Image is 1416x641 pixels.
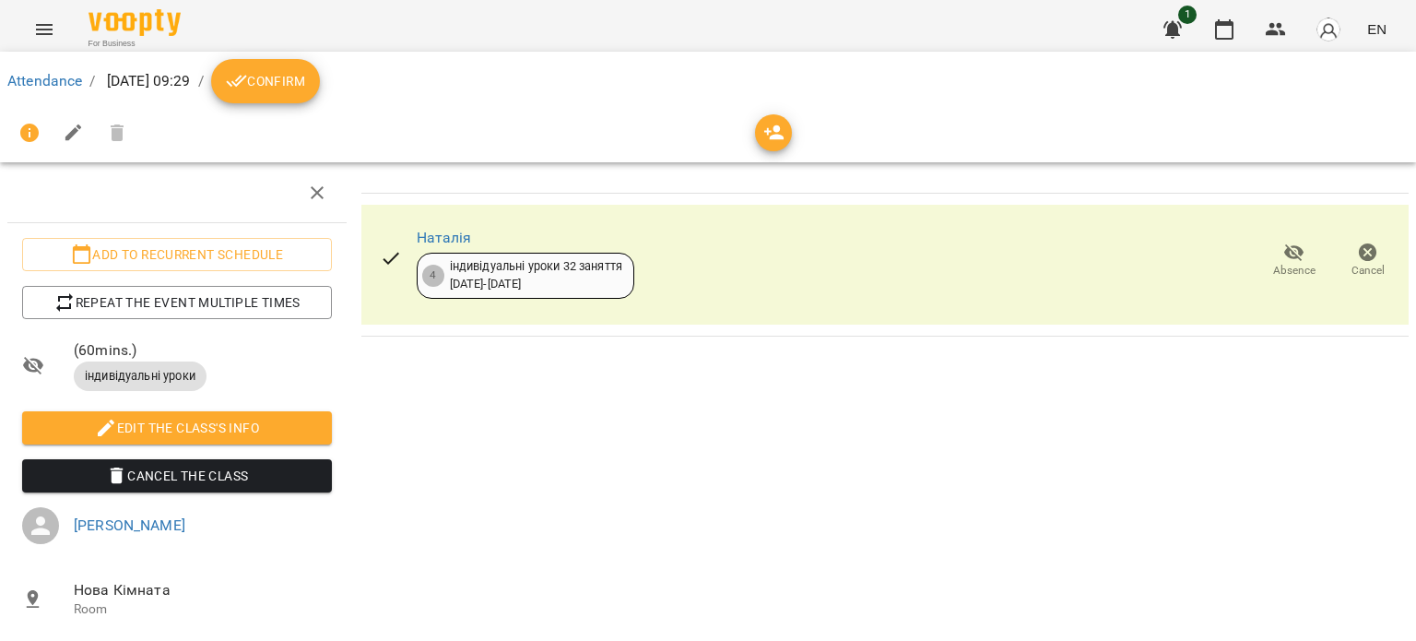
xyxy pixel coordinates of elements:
[89,70,95,92] li: /
[198,70,204,92] li: /
[37,291,317,314] span: Repeat the event multiple times
[417,229,472,246] a: Наталія
[1351,263,1385,279] span: Cancel
[1316,17,1341,42] img: avatar_s.png
[1360,12,1394,46] button: EN
[1367,19,1386,39] span: EN
[1273,263,1316,279] span: Absence
[22,411,332,445] button: Edit the class's Info
[74,600,332,619] p: Room
[1331,235,1405,287] button: Cancel
[22,238,332,271] button: Add to recurrent schedule
[37,417,317,439] span: Edit the class's Info
[22,459,332,493] button: Cancel the class
[74,368,206,385] span: індивідуальні уроки
[88,9,181,36] img: Voopty Logo
[7,59,1409,103] nav: breadcrumb
[22,286,332,319] button: Repeat the event multiple times
[74,579,332,601] span: Нова Кімната
[37,243,317,266] span: Add to recurrent schedule
[1257,235,1331,287] button: Absence
[74,339,332,362] span: ( 60 mins. )
[211,59,320,103] button: Confirm
[103,70,191,92] p: [DATE] 09:29
[450,258,622,292] div: індивідуальні уроки 32 заняття [DATE] - [DATE]
[37,465,317,487] span: Cancel the class
[74,516,185,534] a: [PERSON_NAME]
[22,7,66,52] button: Menu
[7,72,82,89] a: Attendance
[226,70,305,92] span: Confirm
[1178,6,1197,24] span: 1
[422,265,444,287] div: 4
[88,38,181,50] span: For Business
